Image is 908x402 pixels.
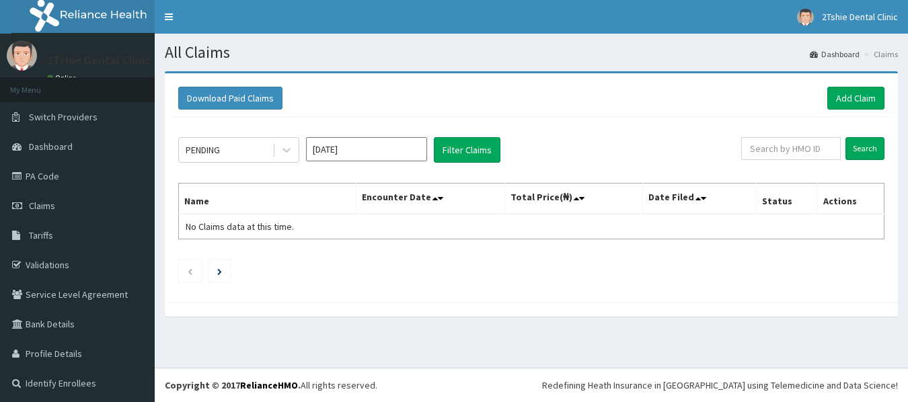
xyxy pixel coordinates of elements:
th: Total Price(₦) [505,184,643,214]
input: Search by HMO ID [741,137,841,160]
a: Dashboard [810,48,860,60]
span: 2Tshie Dental Clinic [822,11,898,23]
div: PENDING [186,143,220,157]
li: Claims [861,48,898,60]
a: Next page [217,265,222,277]
input: Search [845,137,884,160]
th: Encounter Date [356,184,505,214]
th: Actions [818,184,884,214]
h1: All Claims [165,44,898,61]
span: Claims [29,200,55,212]
th: Date Filed [642,184,756,214]
div: Redefining Heath Insurance in [GEOGRAPHIC_DATA] using Telemedicine and Data Science! [542,378,898,392]
a: RelianceHMO [240,379,298,391]
img: User Image [797,9,814,26]
th: Name [179,184,356,214]
span: No Claims data at this time. [186,220,294,233]
a: Online [47,73,79,83]
span: Switch Providers [29,111,98,123]
p: 2Tshie Dental Clinic [47,54,151,67]
span: Tariffs [29,229,53,241]
span: Dashboard [29,140,73,153]
strong: Copyright © 2017 . [165,379,301,391]
th: Status [757,184,818,214]
footer: All rights reserved. [155,368,908,402]
img: User Image [7,40,37,71]
a: Previous page [187,265,193,277]
button: Download Paid Claims [178,87,282,110]
input: Select Month and Year [306,137,427,161]
a: Add Claim [827,87,884,110]
button: Filter Claims [434,137,500,163]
